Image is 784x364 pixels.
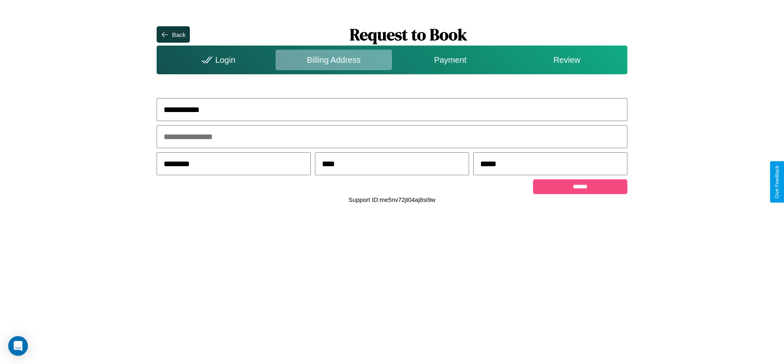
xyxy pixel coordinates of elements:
[276,50,392,70] div: Billing Address
[349,194,435,205] p: Support ID: me5nv72jt04aj8si9w
[157,26,189,43] button: Back
[190,23,627,46] h1: Request to Book
[159,50,275,70] div: Login
[172,31,185,38] div: Back
[392,50,508,70] div: Payment
[8,336,28,356] div: Open Intercom Messenger
[508,50,625,70] div: Review
[774,165,780,199] div: Give Feedback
